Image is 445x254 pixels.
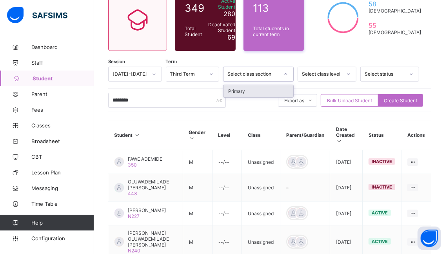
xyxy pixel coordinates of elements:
th: Gender [183,120,212,150]
div: Select class section [227,71,279,77]
td: --/-- [212,150,242,174]
span: N240 [128,248,140,254]
td: --/-- [212,201,242,225]
div: [DATE]-[DATE] [113,71,147,77]
span: Student [33,75,94,82]
td: Unassigned [242,174,280,201]
span: 349 [185,2,204,14]
span: Total students in current term [253,25,294,37]
span: Broadsheet [31,138,94,144]
span: CBT [31,154,94,160]
span: Fees [31,107,94,113]
div: Select class level [302,71,342,77]
span: Time Table [31,201,94,207]
th: Parent/Guardian [280,120,330,150]
i: Sort in Ascending Order [189,135,195,141]
div: Third Term [170,71,205,77]
span: Deactivated Student [208,22,235,33]
span: Classes [31,122,94,129]
span: active [372,239,388,244]
td: Unassigned [242,150,280,174]
span: 280 [223,10,235,18]
span: Dashboard [31,44,94,50]
th: Class [242,120,280,150]
span: 55 [369,22,421,29]
span: Session [108,59,125,64]
span: 350 [128,162,137,168]
span: Lesson Plan [31,169,94,176]
span: Export as [284,98,304,103]
td: --/-- [212,174,242,201]
th: Status [363,120,401,150]
span: Parent [31,91,94,97]
span: Help [31,220,94,226]
span: inactive [372,159,392,164]
th: Date Created [330,120,363,150]
div: Total Student [183,24,206,39]
span: OLUWADEMILADE [PERSON_NAME] [128,179,177,190]
img: safsims [7,7,67,24]
td: Unassigned [242,201,280,225]
div: Primary [223,85,293,97]
i: Sort in Ascending Order [336,138,343,144]
span: Staff [31,60,94,66]
span: Messaging [31,185,94,191]
span: Create Student [384,98,417,103]
span: N227 [128,213,140,219]
th: Student [109,120,183,150]
th: Actions [401,120,431,150]
span: [PERSON_NAME] [128,207,166,213]
span: 69 [227,33,235,41]
td: M [183,174,212,201]
span: Configuration [31,235,94,241]
td: M [183,201,212,225]
span: Term [166,59,177,64]
span: FAWE ADEMIDE [128,156,162,162]
div: Select status [365,71,405,77]
span: 443 [128,190,137,196]
td: [DATE] [330,150,363,174]
td: M [183,150,212,174]
span: 113 [253,2,294,14]
span: active [372,210,388,216]
td: [DATE] [330,174,363,201]
span: [PERSON_NAME] OLUWADEMILADE [PERSON_NAME] [128,230,177,248]
span: inactive [372,184,392,190]
span: [DEMOGRAPHIC_DATA] [369,29,421,35]
span: [DEMOGRAPHIC_DATA] [369,8,421,14]
td: [DATE] [330,201,363,225]
button: Open asap [418,227,441,250]
i: Sort in Ascending Order [134,132,141,138]
span: Bulk Upload Student [327,98,372,103]
th: Level [212,120,242,150]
